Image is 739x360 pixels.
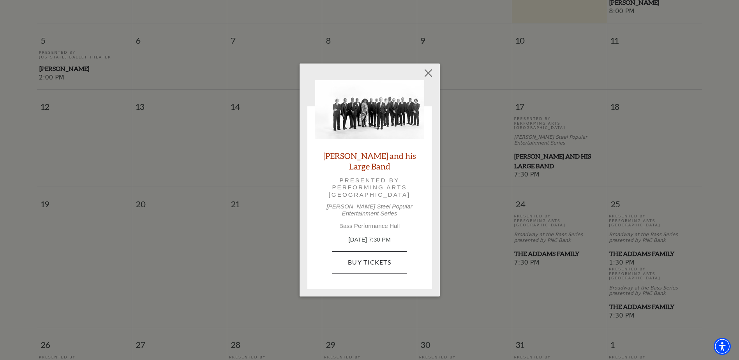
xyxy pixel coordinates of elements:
[315,203,424,217] p: [PERSON_NAME] Steel Popular Entertainment Series
[332,251,407,273] a: Buy Tickets
[714,338,731,355] div: Accessibility Menu
[326,177,413,198] p: Presented by Performing Arts [GEOGRAPHIC_DATA]
[315,222,424,229] p: Bass Performance Hall
[315,235,424,244] p: [DATE] 7:30 PM
[421,66,436,81] button: Close
[315,150,424,171] a: [PERSON_NAME] and his Large Band
[315,80,424,139] img: Lyle Lovett and his Large Band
